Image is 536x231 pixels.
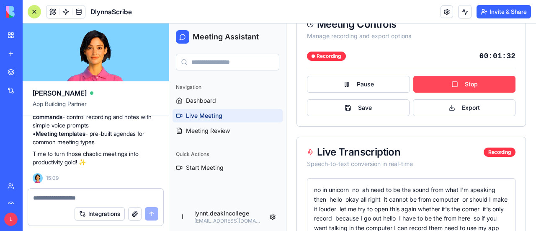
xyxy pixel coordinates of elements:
p: Time to turn those chaotic meetings into productivity gold! ✨ [33,150,159,166]
span: Live Transcription [148,124,231,134]
span: l [7,187,20,200]
div: 00:01:32 [310,27,346,39]
button: Invite & Share [477,5,531,18]
p: • - sync meetings with Google Calendar automatically • - control recording and notes with simple ... [33,96,159,146]
div: Recording [314,124,346,133]
a: Meeting Review [3,101,113,114]
button: Stop [244,52,346,69]
a: Dashboard [3,70,113,84]
span: Meeting Review [17,103,61,112]
span: Dashboard [17,73,47,81]
span: [PERSON_NAME] [33,88,87,98]
div: Quick Actions [3,124,113,138]
p: lynnt.deakincollege [25,186,92,194]
span: L [4,213,18,226]
strong: Voice commands [33,105,131,120]
span: Meeting Assistant [23,8,90,19]
a: Start Meeting [3,138,113,151]
button: Save [138,76,240,93]
button: Export [244,76,346,93]
button: Integrations [75,207,125,221]
strong: Meeting templates [36,130,85,137]
p: [EMAIL_ADDRESS][DOMAIN_NAME] [25,194,92,201]
div: Recording [138,28,177,37]
a: Live Meeting [3,86,113,99]
span: DlynnaScribe [90,7,132,17]
div: Manage recording and export options [138,8,346,17]
button: Pause [138,52,241,69]
div: Navigation [3,57,113,70]
div: no in unicorn no ah need to be the sound from what I'm speaking then hello okay all right it cann... [145,162,339,219]
div: Speech-to-text conversion in real-time [138,136,346,145]
span: 15:09 [46,175,59,182]
img: Ella_00000_wcx2te.png [33,173,43,183]
span: Start Meeting [17,140,54,148]
img: logo [6,6,58,18]
span: App Building Partner [33,100,159,115]
span: Live Meeting [17,88,53,96]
